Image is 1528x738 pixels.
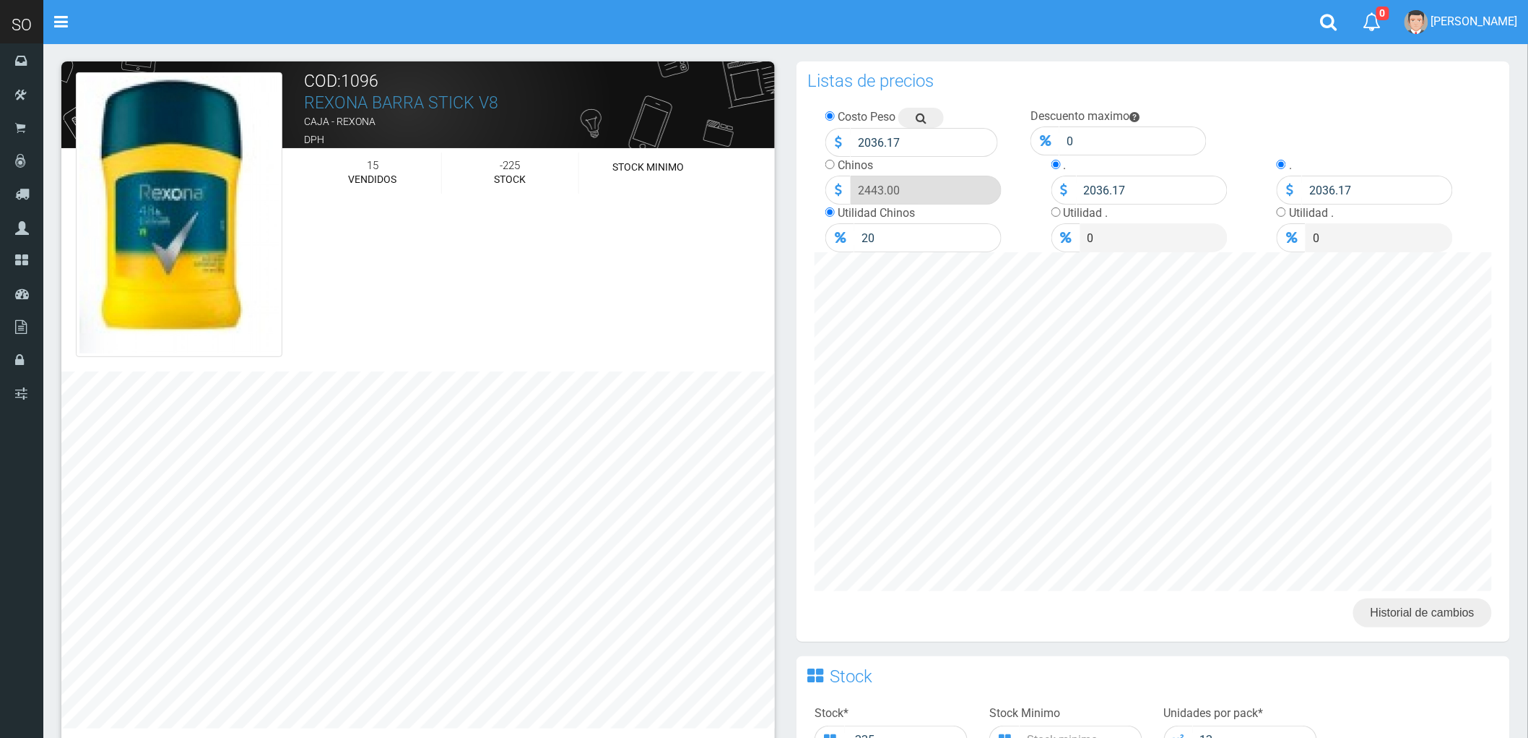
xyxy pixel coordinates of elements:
[1080,223,1228,252] input: Precio .
[1353,598,1492,627] a: Historial de cambios
[1064,158,1067,172] label: .
[807,72,934,90] h3: Listas de precios
[348,173,396,185] font: VENDIDOS
[830,668,872,685] h3: Stock
[815,705,848,722] label: Stock
[304,72,378,91] font: COD:1096
[838,206,915,220] label: Utilidad Chinos
[1376,7,1389,20] span: 0
[500,159,520,172] font: -225
[1030,109,1129,123] label: Descuento maximo
[854,223,1002,252] input: Precio Venta...
[838,158,873,172] label: Chinos
[1064,206,1108,220] label: Utilidad .
[315,160,430,172] h5: 15
[304,116,376,127] font: CAJA - REXONA
[851,176,1002,205] input: Precio Venta...
[1405,10,1428,34] img: User Image
[304,93,498,113] a: REXONA BARRA STICK V8
[494,173,526,185] font: STOCK
[1059,126,1207,155] input: Descuento Maximo
[1164,705,1264,722] label: Unidades por pack
[1077,176,1228,205] input: Precio .
[1302,176,1453,205] input: Precio .
[851,128,998,157] input: Precio Costo...
[898,108,944,128] a: Buscar precio en google
[612,161,684,173] font: STOCK MINIMO
[76,72,282,357] img: Captura_de_pantalla_2025-02-01_115307.jpg
[989,705,1060,722] label: Stock Minimo
[1306,223,1453,252] input: Precio .
[1289,206,1334,220] label: Utilidad .
[304,134,324,145] font: DPH
[838,110,895,124] label: Costo Peso
[1289,158,1292,172] label: .
[1431,14,1518,28] span: [PERSON_NAME]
